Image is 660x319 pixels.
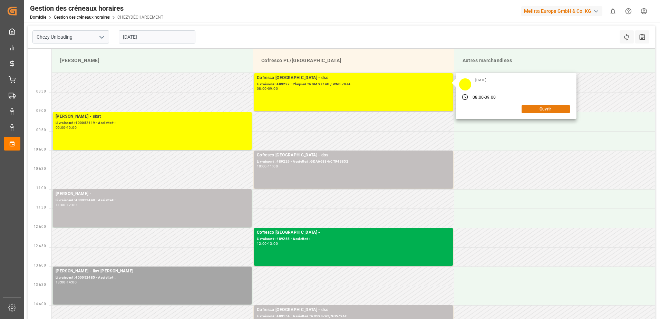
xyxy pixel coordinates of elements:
a: Gestion des créneaux horaires [54,15,110,20]
div: Cofresco [GEOGRAPHIC_DATA] - dss [257,307,450,313]
div: 12:00 [67,203,77,206]
div: - [66,203,67,206]
div: 08:00 [257,87,267,90]
button: Centre d’aide [621,3,636,19]
div: - [267,165,268,168]
div: Livraison# :400052449 - Assiette# : [56,197,249,203]
div: 13:00 [268,242,278,245]
input: JJ-MM-AAAA [119,30,195,43]
div: 10:00 [67,126,77,129]
div: Cofresco PL/[GEOGRAPHIC_DATA] [259,54,448,67]
div: 09:00 [268,87,278,90]
div: 09:00 [485,95,496,101]
span: 13 h 30 [34,283,46,287]
div: [PERSON_NAME] - skat [56,113,249,120]
button: Afficher 0 nouvelles notifications [605,3,621,19]
div: 11:00 [268,165,278,168]
span: 09:00 [36,109,46,113]
div: Livraison# :400052419 - Assiette# : [56,120,249,126]
div: Cofresco [GEOGRAPHIC_DATA] - dss [257,152,450,159]
a: Domicile [30,15,46,20]
div: Autres marchandises [460,54,650,67]
div: [PERSON_NAME] - [56,191,249,197]
div: Livraison# :489255 - Assiette# : [257,236,450,242]
div: 08:00 [473,95,484,101]
div: - [66,281,67,284]
button: Ouvrir [522,105,570,113]
span: 11:30 [36,205,46,209]
div: 09:00 [56,126,66,129]
button: Ouvrir le menu [96,32,107,42]
div: [PERSON_NAME] - lkw [PERSON_NAME] [56,268,249,275]
div: Gestion des créneaux horaires [30,3,163,13]
span: 11:00 [36,186,46,190]
span: 10 h 00 [34,147,46,151]
div: 14:00 [67,281,77,284]
span: 08:30 [36,89,46,93]
div: Livraison# :400052485 - Assiette# : [56,275,249,281]
div: 13:00 [56,281,66,284]
div: Livraison# :489229 - Assiette# :GDA66884/CTR43852 [257,159,450,165]
div: - [66,126,67,129]
div: - [267,242,268,245]
div: [PERSON_NAME] [57,54,247,67]
span: 12 h 00 [34,225,46,229]
div: 11:00 [56,203,66,206]
div: [DATE] [473,78,489,83]
div: Livraison# :489227 - Plaque# :WGM 9714G / WND 78J4 [257,81,450,87]
div: Cofresco [GEOGRAPHIC_DATA] - dss [257,75,450,81]
span: 09:30 [36,128,46,132]
div: 10:00 [257,165,267,168]
span: 13 h 00 [34,263,46,267]
div: Cofresco [GEOGRAPHIC_DATA] - [257,229,450,236]
span: 10 h 30 [34,167,46,171]
div: 12:00 [257,242,267,245]
input: Type à rechercher/sélectionner [32,30,109,43]
font: Melitta Europa GmbH & Co. KG [524,8,591,15]
span: 12 h 30 [34,244,46,248]
div: - [267,87,268,90]
div: - [484,95,485,101]
button: Melitta Europa GmbH & Co. KG [521,4,605,18]
span: 14 h 00 [34,302,46,306]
